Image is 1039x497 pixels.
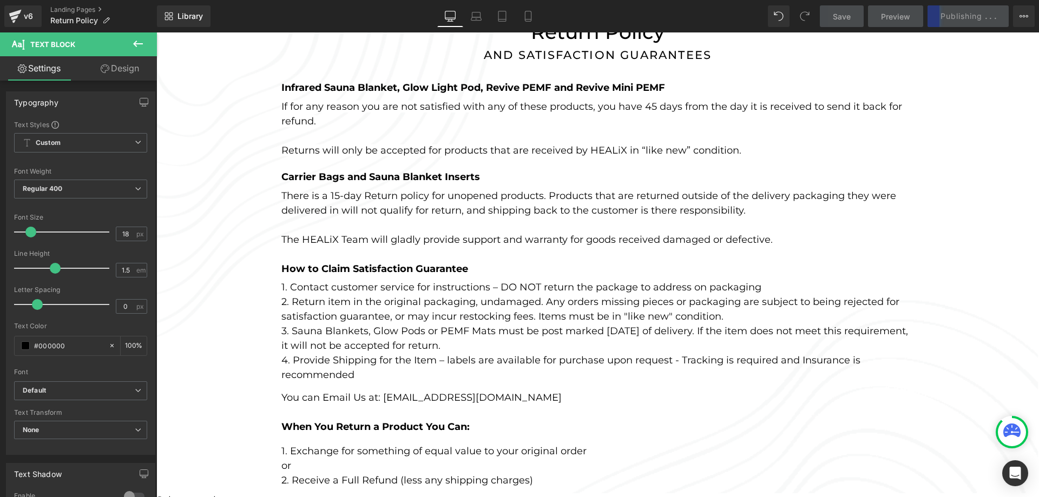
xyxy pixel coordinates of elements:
[768,5,790,27] button: Undo
[14,286,147,294] div: Letter Spacing
[125,112,585,124] span: Returns will only be accepted for products that are received by HEALiX in “like new” condition.
[50,5,157,14] a: Landing Pages
[30,40,75,49] span: Text Block
[125,200,758,215] p: The HEALiX Team will gladly provide support and warranty for goods received damaged or defective.
[14,368,147,376] div: Font
[177,11,203,21] span: Library
[34,340,103,352] input: Color
[125,441,758,455] p: 2. Receive a Full Refund (less any shipping charges)
[463,5,489,27] a: Laptop
[23,426,40,434] b: None
[14,409,147,416] div: Text Transform
[136,230,146,237] span: px
[50,16,98,25] span: Return Policy
[125,291,758,321] p: 3. Sauna Blankets, Glow Pods or PEMF Mats must be post marked [DATE] of delivery. If the item doe...
[1013,5,1035,27] button: More
[125,248,758,262] p: 1. Contact customer service for instructions – DO NOT return the package to address on packaging
[489,5,515,27] a: Tablet
[81,56,159,81] a: Design
[136,267,146,274] span: em
[14,250,147,257] div: Line Height
[125,358,758,373] p: You can Email Us at: [EMAIL_ADDRESS][DOMAIN_NAME]
[136,303,146,310] span: px
[157,5,211,27] a: New Library
[881,11,910,22] span: Preview
[23,386,46,395] i: Default
[1002,460,1028,486] div: Open Intercom Messenger
[14,214,147,221] div: Font Size
[125,321,758,350] p: 4. Provide Shipping for the Item – labels are available for purchase upon request - Tracking is r...
[14,463,62,479] div: Text Shadow
[23,184,63,193] b: Regular 400
[794,5,816,27] button: Redo
[121,336,147,355] div: %
[833,11,851,22] span: Save
[125,412,758,426] p: 1. Exchange for something of equal value to your original order
[125,68,746,95] span: If for any reason you are not satisfied with any of these products, you have 45 days from the day...
[14,92,58,107] div: Typography
[437,5,463,27] a: Desktop
[125,49,509,61] strong: Infrared Sauna Blanket, Glow Light Pod, Revive PEMF and Revive Mini PEMF
[125,138,324,150] strong: Carrier Bags and Sauna Blanket Inserts
[125,230,312,242] b: How to Claim Satisfaction Guarantee
[125,388,313,400] b: When You Return a Product You Can:
[125,262,758,291] p: 2. Return item in the original packaging, undamaged. Any orders missing pieces or packaging are s...
[22,9,35,23] div: v6
[14,168,147,175] div: Font Weight
[14,322,147,330] div: Text Color
[125,426,758,441] p: or
[868,5,923,27] a: Preview
[515,5,541,27] a: Mobile
[14,120,147,129] div: Text Styles
[125,156,758,185] p: There is a 15-day Return policy for unopened products. Products that are returned outside of the ...
[4,5,42,27] a: v6
[36,138,61,148] b: Custom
